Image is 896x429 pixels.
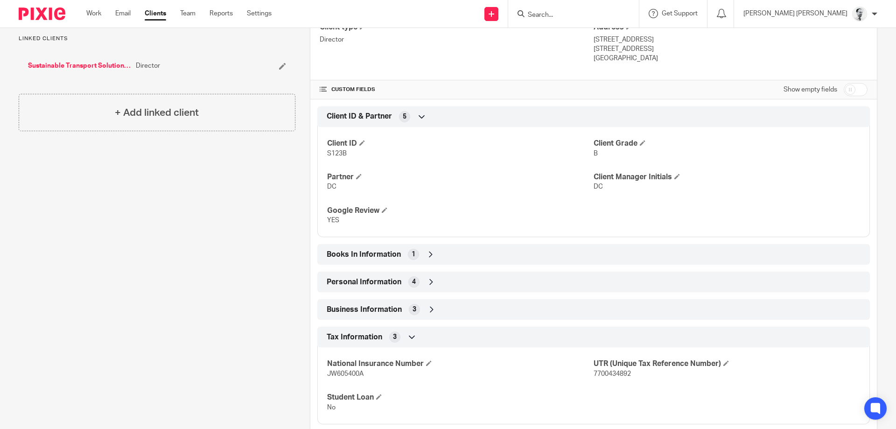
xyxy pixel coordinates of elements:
span: 5 [403,112,406,121]
h4: Client Manager Initials [594,172,860,182]
span: Personal Information [327,277,401,287]
span: Business Information [327,305,402,315]
img: Mass_2025.jpg [852,7,867,21]
p: Director [320,35,594,44]
span: B [594,150,598,157]
h4: Client ID [327,139,594,148]
span: Get Support [662,10,698,17]
span: 3 [393,332,397,342]
img: Pixie [19,7,65,20]
h4: Client Grade [594,139,860,148]
a: Reports [210,9,233,18]
a: Team [180,9,196,18]
h4: National Insurance Number [327,359,594,369]
label: Show empty fields [784,85,837,94]
span: DC [327,183,336,190]
h4: Google Review [327,206,594,216]
h4: CUSTOM FIELDS [320,86,594,93]
a: Email [115,9,131,18]
span: Books In Information [327,250,401,260]
p: Linked clients [19,35,295,42]
span: 4 [412,277,416,287]
p: [PERSON_NAME] [PERSON_NAME] [743,9,847,18]
span: 7700434892 [594,371,631,377]
span: No [327,404,336,411]
span: JW605400A [327,371,364,377]
span: DC [594,183,603,190]
a: Work [86,9,101,18]
p: [GEOGRAPHIC_DATA] [594,54,868,63]
p: [STREET_ADDRESS] [594,35,868,44]
span: 1 [412,250,415,259]
a: Settings [247,9,272,18]
p: [STREET_ADDRESS] [594,44,868,54]
span: Director [136,61,160,70]
a: Clients [145,9,166,18]
h4: Student Loan [327,393,594,402]
a: Sustainable Transport Solutions Ltd [28,61,131,70]
h4: UTR (Unique Tax Reference Number) [594,359,860,369]
span: Tax Information [327,332,382,342]
h4: Partner [327,172,594,182]
span: YES [327,217,339,224]
h4: + Add linked client [115,105,199,120]
span: 3 [413,305,416,314]
span: S123B [327,150,347,157]
input: Search [527,11,611,20]
span: Client ID & Partner [327,112,392,121]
